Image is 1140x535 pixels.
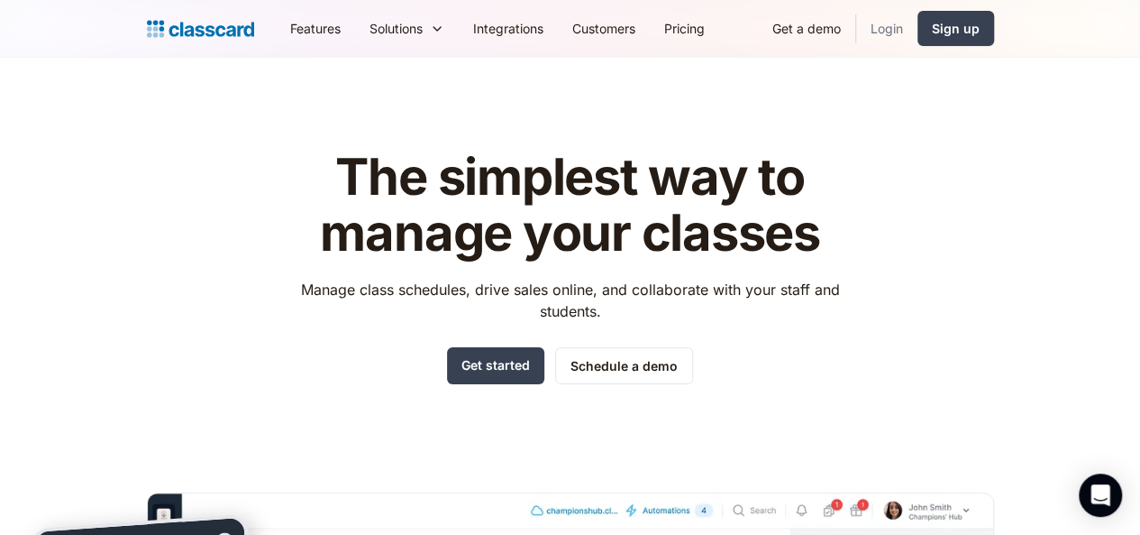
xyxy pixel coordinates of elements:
[447,347,544,384] a: Get started
[1079,474,1122,517] div: Open Intercom Messenger
[276,8,355,49] a: Features
[355,8,459,49] div: Solutions
[917,11,994,46] a: Sign up
[758,8,855,49] a: Get a demo
[459,8,558,49] a: Integrations
[932,19,980,38] div: Sign up
[856,8,917,49] a: Login
[284,279,856,322] p: Manage class schedules, drive sales online, and collaborate with your staff and students.
[369,19,423,38] div: Solutions
[650,8,719,49] a: Pricing
[147,16,254,42] a: home
[555,347,693,384] a: Schedule a demo
[558,8,650,49] a: Customers
[284,150,856,261] h1: The simplest way to manage your classes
